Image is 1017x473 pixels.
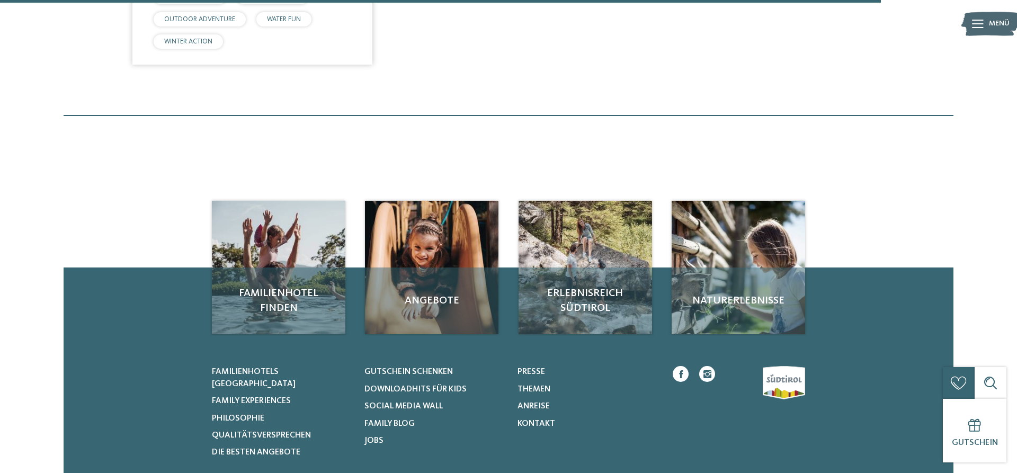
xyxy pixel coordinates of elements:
[222,286,335,316] span: Familienhotel finden
[364,435,504,447] a: Jobs
[212,430,351,441] a: Qualitätsversprechen
[682,293,795,308] span: Naturerlebnisse
[364,436,383,445] span: Jobs
[212,448,300,457] span: Die besten Angebote
[364,400,504,412] a: Social Media Wall
[518,402,550,410] span: Anreise
[212,447,351,458] a: Die besten Angebote
[364,383,504,395] a: Downloadhits für Kids
[518,400,657,412] a: Anreise
[672,201,805,334] img: Familienhotels gesucht? Hier findet ihr die besten!
[518,383,657,395] a: Themen
[364,366,504,378] a: Gutschein schenken
[364,420,415,428] span: Family Blog
[212,414,264,423] span: Philosophie
[518,368,545,376] span: Presse
[952,439,998,447] span: Gutschein
[212,397,291,405] span: Family Experiences
[365,201,498,334] img: Familienhotels gesucht? Hier findet ihr die besten!
[518,366,657,378] a: Presse
[672,201,805,334] a: Familienhotels gesucht? Hier findet ihr die besten! Naturerlebnisse
[212,201,345,334] a: Familienhotels gesucht? Hier findet ihr die besten! Familienhotel finden
[364,368,453,376] span: Gutschein schenken
[364,402,443,410] span: Social Media Wall
[518,420,555,428] span: Kontakt
[267,16,301,23] span: WATER FUN
[365,201,498,334] a: Familienhotels gesucht? Hier findet ihr die besten! Angebote
[529,286,641,316] span: Erlebnisreich Südtirol
[212,366,351,390] a: Familienhotels [GEOGRAPHIC_DATA]
[164,16,235,23] span: OUTDOOR ADVENTURE
[364,418,504,430] a: Family Blog
[212,413,351,424] a: Philosophie
[518,385,550,394] span: Themen
[518,418,657,430] a: Kontakt
[212,431,311,440] span: Qualitätsversprechen
[364,385,467,394] span: Downloadhits für Kids
[212,201,345,334] img: Familienhotels gesucht? Hier findet ihr die besten!
[164,38,212,45] span: WINTER ACTION
[212,395,351,407] a: Family Experiences
[943,399,1006,462] a: Gutschein
[376,293,488,308] span: Angebote
[519,201,652,334] img: Familienhotels gesucht? Hier findet ihr die besten!
[212,368,296,388] span: Familienhotels [GEOGRAPHIC_DATA]
[519,201,652,334] a: Familienhotels gesucht? Hier findet ihr die besten! Erlebnisreich Südtirol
